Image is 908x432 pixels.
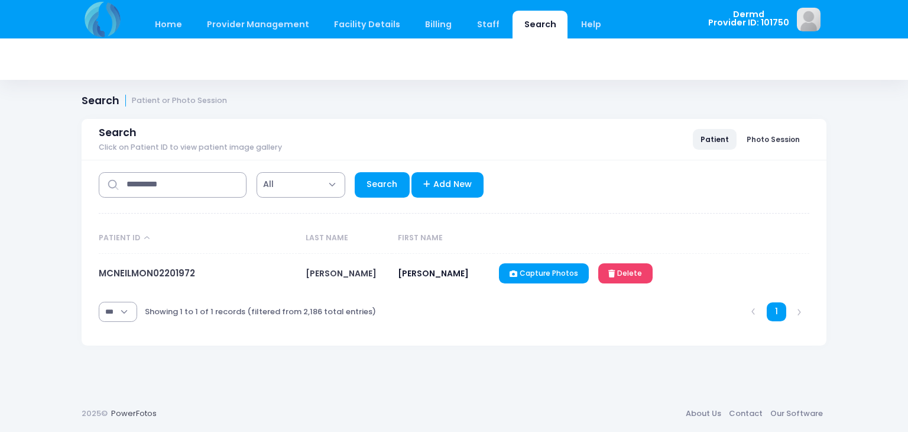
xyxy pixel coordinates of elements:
a: Photo Session [739,129,808,149]
img: image [797,8,821,31]
span: Dermd Provider ID: 101750 [708,10,789,27]
a: PowerFotos [111,408,157,419]
th: Last Name: activate to sort column ascending [300,223,392,254]
span: [PERSON_NAME] [306,267,377,279]
a: Billing [414,11,463,38]
a: 1 [767,302,786,322]
span: All [257,172,345,198]
a: Search [355,172,410,198]
a: Facility Details [323,11,412,38]
small: Patient or Photo Session [132,96,227,105]
a: Provider Management [195,11,320,38]
a: Capture Photos [499,263,588,283]
a: Contact [725,403,766,424]
a: Patient [693,129,737,149]
span: 2025© [82,408,108,419]
span: Click on Patient ID to view patient image gallery [99,143,282,152]
span: All [263,178,274,191]
a: MCNEILMON02201972 [99,267,195,279]
a: Search [513,11,567,38]
a: Add New [411,172,484,198]
a: About Us [682,403,725,424]
div: Showing 1 to 1 of 1 records (filtered from 2,186 total entries) [145,298,376,325]
span: Search [99,127,137,139]
a: Our Software [766,403,826,424]
th: Patient ID: activate to sort column descending [99,223,300,254]
h1: Search [82,95,227,107]
a: Staff [465,11,511,38]
a: Help [570,11,613,38]
a: Home [143,11,193,38]
span: [PERSON_NAME] [398,267,469,279]
a: Delete [598,263,653,283]
th: First Name: activate to sort column ascending [392,223,494,254]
